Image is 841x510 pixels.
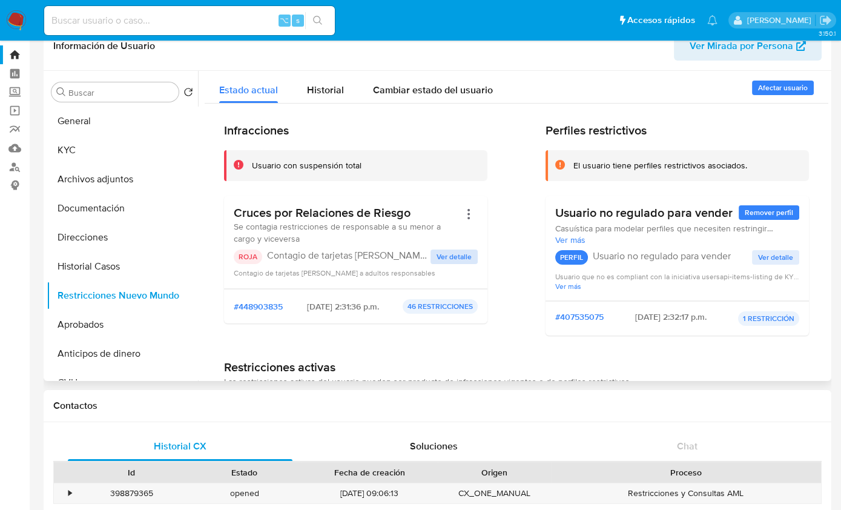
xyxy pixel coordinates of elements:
span: Soluciones [410,439,458,453]
button: General [47,107,198,136]
button: Restricciones Nuevo Mundo [47,281,198,310]
button: Archivos adjuntos [47,165,198,194]
input: Buscar [68,87,174,98]
button: CVU [47,368,198,397]
button: search-icon [305,12,330,29]
input: Buscar usuario o caso... [44,13,335,28]
button: KYC [47,136,198,165]
p: jian.marin@mercadolibre.com [747,15,815,26]
button: Documentación [47,194,198,223]
button: Historial Casos [47,252,198,281]
button: Ver Mirada por Persona [674,31,822,61]
button: Buscar [56,87,66,97]
div: 398879365 [75,483,188,503]
div: • [68,488,71,499]
span: Ver Mirada por Persona [690,31,793,61]
h1: Contactos [53,400,822,412]
span: s [296,15,300,26]
button: Direcciones [47,223,198,252]
span: Chat [677,439,698,453]
div: Estado [197,466,293,479]
div: CX_ONE_MANUAL [438,483,551,503]
a: Salir [819,14,832,27]
div: [DATE] 09:06:13 [301,483,438,503]
button: Anticipos de dinero [47,339,198,368]
button: Aprobados [47,310,198,339]
div: Fecha de creación [309,466,429,479]
span: Accesos rápidos [627,14,695,27]
h1: Información de Usuario [53,40,155,52]
button: Volver al orden por defecto [183,87,193,101]
a: Notificaciones [707,15,717,25]
div: Id [84,466,180,479]
div: Origen [446,466,543,479]
div: opened [188,483,302,503]
span: Historial CX [154,439,206,453]
div: Proceso [559,466,813,479]
div: Restricciones y Consultas AML [551,483,821,503]
span: 3.150.1 [818,28,835,38]
span: ⌥ [280,15,289,26]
